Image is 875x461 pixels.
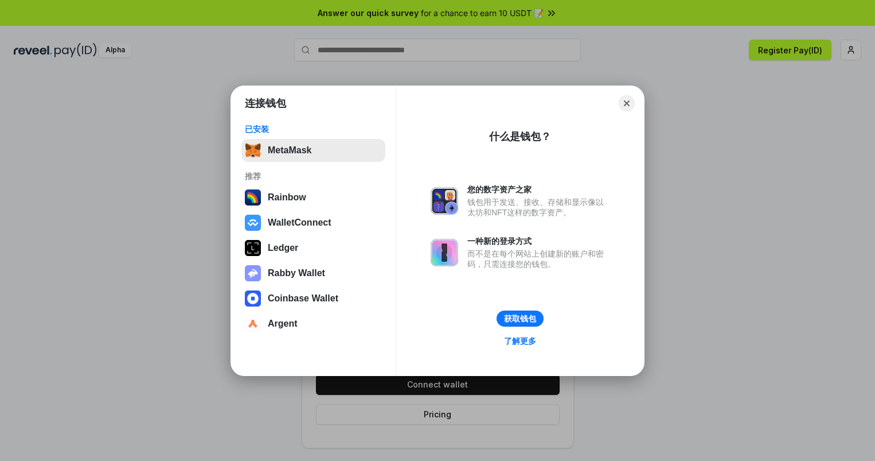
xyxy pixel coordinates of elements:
img: svg+xml,%3Csvg%20xmlns%3D%22http%3A%2F%2Fwww.w3.org%2F2000%2Fsvg%22%20width%3D%2228%22%20height%3... [245,240,261,256]
div: 您的数字资产之家 [467,184,610,195]
img: svg+xml,%3Csvg%20width%3D%2228%22%20height%3D%2228%22%20viewBox%3D%220%200%2028%2028%22%20fill%3D... [245,316,261,332]
img: svg+xml,%3Csvg%20xmlns%3D%22http%3A%2F%2Fwww.w3.org%2F2000%2Fsvg%22%20fill%3D%22none%22%20viewBox... [431,239,458,266]
button: 获取钱包 [497,311,544,327]
div: Ledger [268,243,298,253]
div: 一种新的登录方式 [467,236,610,246]
div: Argent [268,319,298,329]
button: Rabby Wallet [241,262,385,285]
div: 已安装 [245,124,382,134]
img: svg+xml,%3Csvg%20width%3D%2228%22%20height%3D%2228%22%20viewBox%3D%220%200%2028%2028%22%20fill%3D... [245,290,261,307]
div: 钱包用于发送、接收、存储和显示像以太坊和NFT这样的数字资产。 [467,197,610,218]
button: Coinbase Wallet [241,287,385,310]
button: Close [619,95,635,111]
img: svg+xml,%3Csvg%20xmlns%3D%22http%3A%2F%2Fwww.w3.org%2F2000%2Fsvg%22%20fill%3D%22none%22%20viewBox... [245,265,261,281]
div: Coinbase Wallet [268,293,338,304]
button: WalletConnect [241,211,385,234]
button: MetaMask [241,139,385,162]
img: svg+xml,%3Csvg%20fill%3D%22none%22%20height%3D%2233%22%20viewBox%3D%220%200%2035%2033%22%20width%... [245,142,261,158]
img: svg+xml,%3Csvg%20xmlns%3D%22http%3A%2F%2Fwww.w3.org%2F2000%2Fsvg%22%20fill%3D%22none%22%20viewBox... [431,187,458,215]
button: Argent [241,312,385,335]
div: 而不是在每个网站上创建新的账户和密码，只需连接您的钱包。 [467,249,610,269]
div: Rainbow [268,192,306,203]
div: 了解更多 [504,336,536,346]
div: 推荐 [245,171,382,181]
a: 了解更多 [497,334,543,348]
img: svg+xml,%3Csvg%20width%3D%22120%22%20height%3D%22120%22%20viewBox%3D%220%200%20120%20120%22%20fil... [245,189,261,206]
div: 什么是钱包？ [489,130,551,144]
div: WalletConnect [268,218,331,228]
h1: 连接钱包 [245,96,286,110]
div: Rabby Wallet [268,268,325,278]
img: svg+xml,%3Csvg%20width%3D%2228%22%20height%3D%2228%22%20viewBox%3D%220%200%2028%2028%22%20fill%3D... [245,215,261,231]
button: Ledger [241,237,385,259]
div: MetaMask [268,145,311,156]
div: 获取钱包 [504,313,536,324]
button: Rainbow [241,186,385,209]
